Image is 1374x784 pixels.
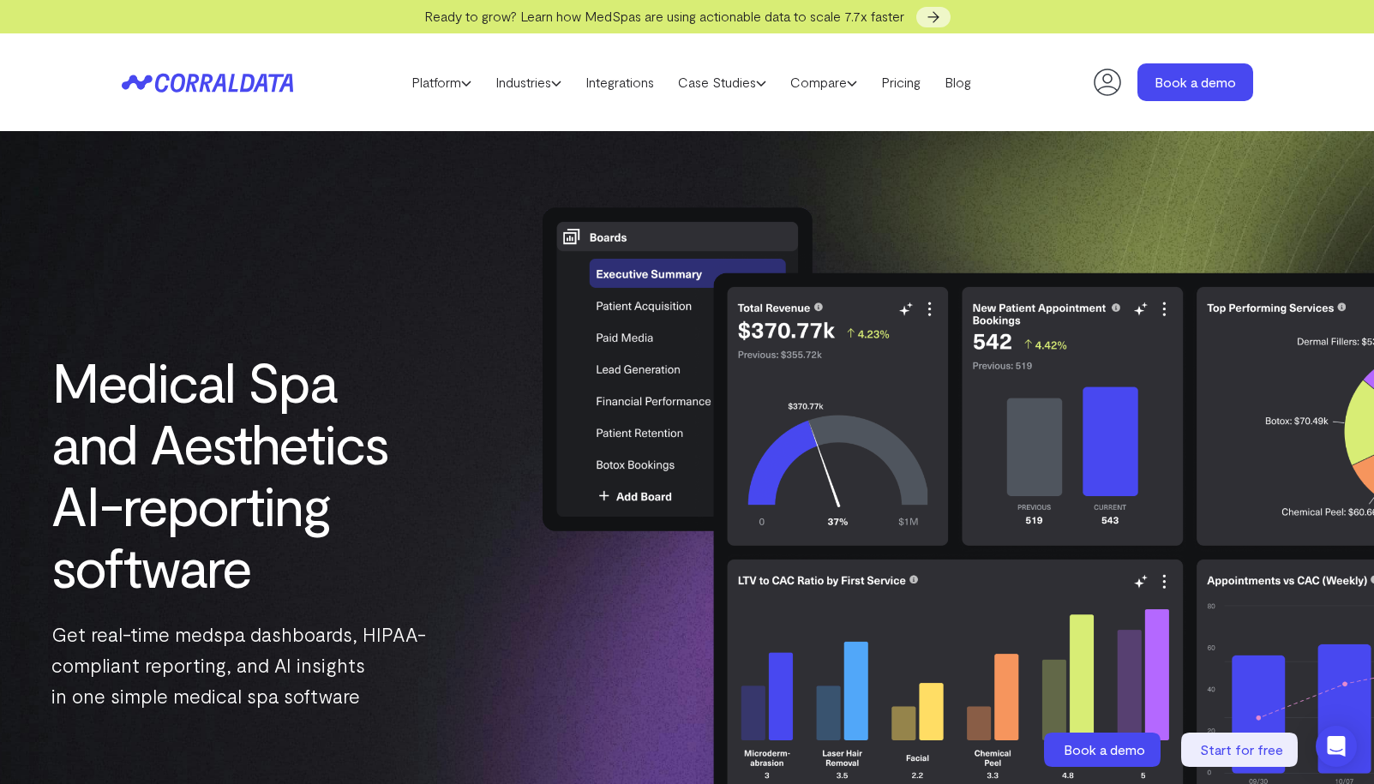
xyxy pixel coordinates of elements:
a: Integrations [573,69,666,95]
span: Ready to grow? Learn how MedSpas are using actionable data to scale 7.7x faster [424,8,904,24]
h1: Medical Spa and Aesthetics AI-reporting software [51,350,427,597]
a: Start for free [1181,733,1301,767]
span: Book a demo [1064,741,1145,757]
a: Industries [483,69,573,95]
a: Compare [778,69,869,95]
a: Book a demo [1044,733,1164,767]
a: Pricing [869,69,933,95]
p: Get real-time medspa dashboards, HIPAA-compliant reporting, and AI insights in one simple medical... [51,619,427,711]
a: Book a demo [1137,63,1253,101]
span: Start for free [1200,741,1283,757]
a: Case Studies [666,69,778,95]
a: Platform [399,69,483,95]
div: Open Intercom Messenger [1316,726,1357,767]
a: Blog [933,69,983,95]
